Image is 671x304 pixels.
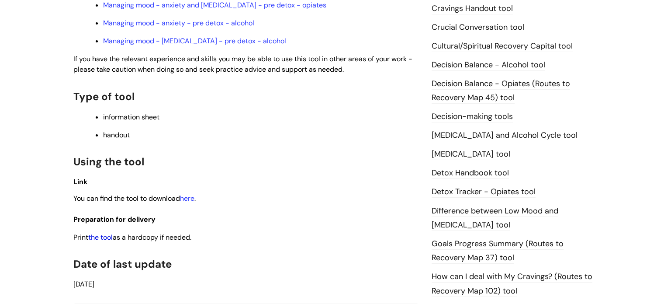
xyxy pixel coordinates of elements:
a: Detox Handbook tool [432,168,509,179]
span: Preparation for delivery [73,215,156,224]
a: Decision Balance - Opiates (Routes to Recovery Map 45) tool [432,78,570,104]
span: Link [73,177,87,186]
a: Managing mood - anxiety - pre detox - alcohol [103,18,254,28]
a: Decision-making tools [432,111,513,122]
a: Goals Progress Summary (Routes to Recovery Map 37) tool [432,238,564,264]
a: here [180,194,194,203]
span: Using the tool [73,155,144,168]
a: How can I deal with My Cravings? (Routes to Recovery Map 102) tool [432,271,592,297]
a: Cravings Handout tool [432,3,513,14]
span: You can find the tool to download . [73,194,196,203]
span: handout [103,130,130,140]
span: Print as a hardcopy if needed. [73,233,191,242]
a: Crucial Conversation tool [432,22,524,33]
a: the tool [88,233,113,242]
a: Difference between Low Mood and [MEDICAL_DATA] tool [432,206,558,231]
a: [MEDICAL_DATA] tool [432,149,510,160]
a: Managing mood - anxiety and [MEDICAL_DATA] - pre detox - opiates [103,0,326,10]
span: Type of tool [73,90,135,103]
a: Managing mood - [MEDICAL_DATA] - pre detox - alcohol [103,36,286,45]
span: Date of last update [73,257,172,271]
span: [DATE] [73,280,94,289]
a: Detox Tracker - Opiates tool [432,186,536,198]
a: Decision Balance - Alcohol tool [432,59,545,71]
a: [MEDICAL_DATA] and Alcohol Cycle tool [432,130,578,141]
span: information sheet [103,112,159,122]
span: If you have the relevant experience and skills you may be able to use this tool in other areas of... [73,54,412,74]
a: Cultural/Spiritual Recovery Capital tool [432,41,573,52]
